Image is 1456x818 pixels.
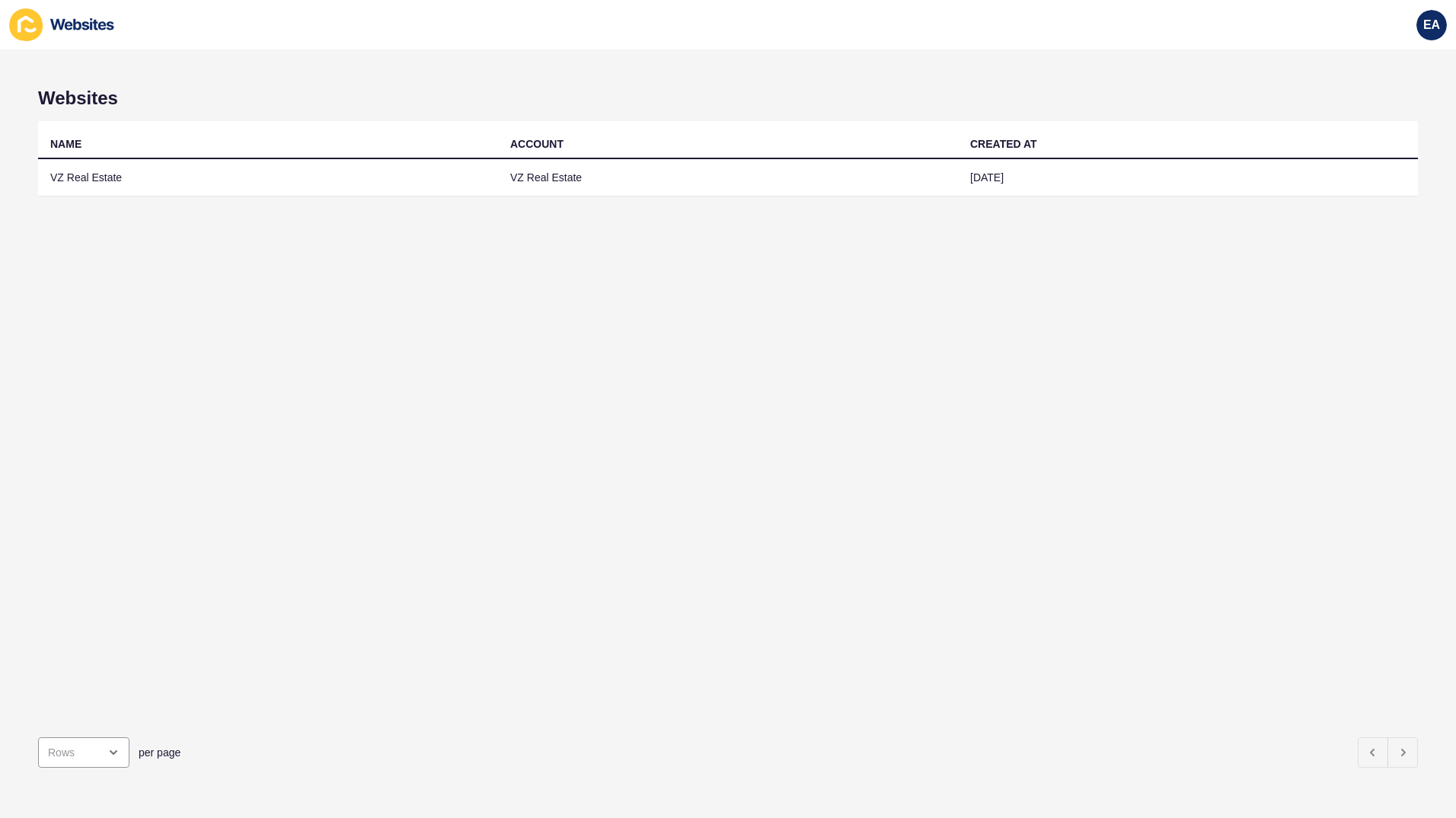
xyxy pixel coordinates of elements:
td: [DATE] [958,159,1418,197]
h1: Websites [38,88,1418,109]
span: per page [139,745,180,760]
div: NAME [50,136,81,152]
td: VZ Real Estate [498,159,958,197]
span: EA [1423,18,1440,33]
div: CREATED AT [970,136,1037,152]
td: VZ Real Estate [38,159,498,197]
div: ACCOUNT [510,136,564,152]
div: open menu [38,737,129,768]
